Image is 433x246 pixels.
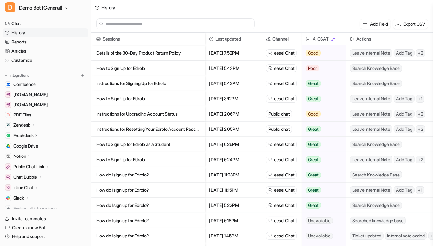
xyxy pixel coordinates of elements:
[13,203,86,214] span: Explore all integrations
[208,106,259,122] span: [DATE] 2:06PM
[96,183,200,198] p: How do I sign up for Edrolo?
[96,228,200,243] p: How do I sign up for Edrolo?
[3,37,88,46] a: Reports
[19,3,62,12] span: Demo Bot (General)
[13,91,48,98] span: [DOMAIN_NAME]
[6,134,10,137] img: Freshdesk
[13,102,48,108] span: [DOMAIN_NAME]
[268,217,295,224] a: eesel Chat
[416,156,426,163] span: + 2
[80,73,85,78] img: menu_add.svg
[350,64,402,72] span: Search Knowledge Base
[394,125,414,133] span: Add Tag
[266,125,292,133] div: Public chat
[306,217,333,224] span: Unavailable
[274,202,295,209] span: eesel Chat
[304,33,343,45] span: AI CSAT
[350,80,402,87] span: Search Knowledge Base
[96,76,200,91] p: Instructions for Signing Up for Edrolo
[3,72,31,79] button: Integrations
[274,141,295,148] span: eesel Chat
[96,106,200,122] p: Instructions for Upgrading Account Status
[393,19,428,29] button: Export CSV
[3,100,88,109] a: www.airbnb.com[DOMAIN_NAME]
[10,73,29,78] p: Integrations
[13,112,31,118] span: PDF Files
[5,205,11,212] img: explore all integrations
[265,33,299,45] span: Channel
[350,110,392,118] span: Leave Internal Note
[3,19,88,28] a: Chat
[6,93,10,96] img: www.atlassian.com
[416,110,426,118] span: + 2
[96,91,200,106] p: How to Sign Up for Edrolo
[350,95,392,103] span: Leave Internal Note
[6,154,10,158] img: Notion
[350,171,402,179] span: Search Knowledge Base
[96,61,200,76] p: How to Sign Up for Edrolo
[268,50,295,56] a: eesel Chat
[13,163,44,170] p: Public Chat Link
[3,214,88,223] a: Invite teammates
[268,96,273,101] img: eeselChat
[3,204,88,213] a: Explore all integrations
[302,152,342,167] button: Great
[208,198,259,213] span: [DATE] 5:22PM
[268,202,295,209] a: eesel Chat
[96,213,200,228] p: How do I sign up for Edrolo?
[268,203,273,208] img: eeselChat
[268,188,273,192] img: eeselChat
[268,157,273,162] img: eeselChat
[306,80,321,87] span: Great
[350,202,402,209] span: Search Knowledge Base
[306,96,321,102] span: Great
[3,223,88,232] a: Create a new Bot
[306,141,321,148] span: Great
[306,187,321,193] span: Great
[302,45,342,61] button: Good
[208,91,259,106] span: [DATE] 3:12PM
[302,137,342,152] button: Great
[208,213,259,228] span: [DATE] 6:16PM
[306,233,333,239] span: Unavailable
[13,81,36,88] span: Confluence
[13,174,37,180] p: Chat Bubble
[268,218,273,223] img: eeselChat
[268,172,295,178] a: eesel Chat
[394,156,414,163] span: Add Tag
[394,95,414,103] span: Add Tag
[6,103,10,107] img: www.airbnb.com
[3,28,88,37] a: History
[6,113,10,117] img: PDF Files
[208,45,259,61] span: [DATE] 7:52PM
[4,73,8,78] img: expand menu
[394,186,414,194] span: Add Tag
[416,95,425,103] span: + 1
[274,156,295,163] span: eesel Chat
[268,51,273,55] img: eeselChat
[3,80,88,89] a: ConfluenceConfluence
[306,65,319,71] span: Poor
[208,183,259,198] span: [DATE] 11:15PM
[6,186,10,189] img: Inline Chat
[268,233,295,239] a: eesel Chat
[302,106,342,122] button: Good
[306,126,321,132] span: Great
[208,137,259,152] span: [DATE] 6:26PM
[208,122,259,137] span: [DATE] 2:05PM
[13,132,33,139] p: Freshdesk
[416,49,426,57] span: + 2
[274,233,295,239] span: eesel Chat
[302,91,342,106] button: Great
[208,152,259,167] span: [DATE] 6:24PM
[274,96,295,102] span: eesel Chat
[3,110,88,119] a: PDF FilesPDF Files
[3,47,88,56] a: Articles
[13,143,38,149] span: Google Drive
[302,167,342,183] button: Great
[302,183,342,198] button: Great
[268,156,295,163] a: eesel Chat
[5,2,15,12] span: D
[13,184,34,191] p: Inline Chat
[274,187,295,193] span: eesel Chat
